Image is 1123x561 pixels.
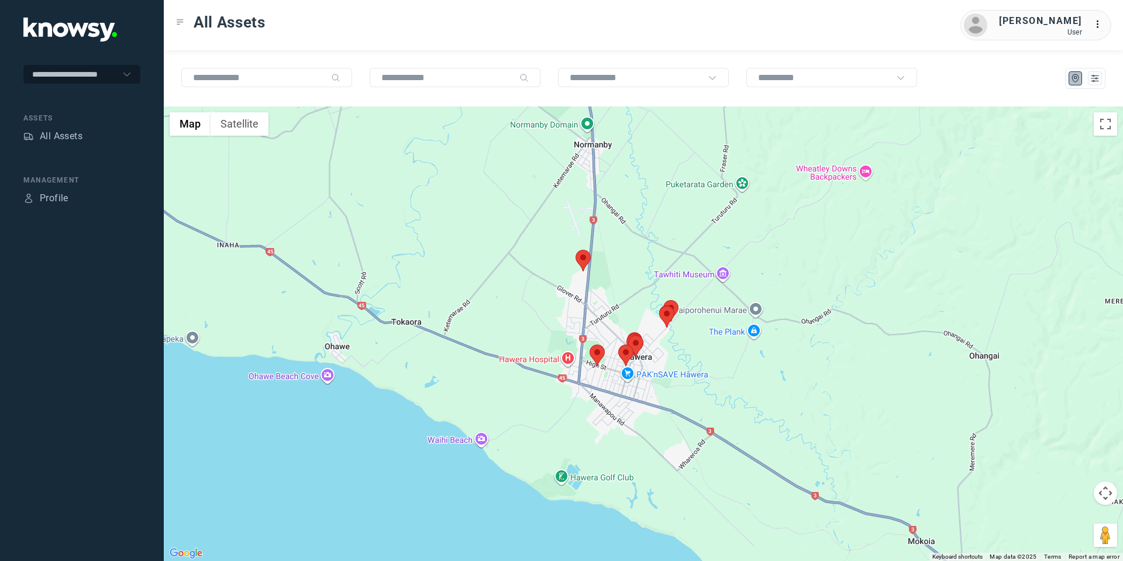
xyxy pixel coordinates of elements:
[23,113,140,123] div: Assets
[1070,73,1081,84] div: Map
[23,175,140,185] div: Management
[1069,553,1119,560] a: Report a map error
[23,193,34,204] div: Profile
[211,112,268,136] button: Show satellite imagery
[1094,20,1106,29] tspan: ...
[964,13,987,37] img: avatar.png
[1094,112,1117,136] button: Toggle fullscreen view
[23,191,68,205] a: ProfileProfile
[1094,18,1108,33] div: :
[167,546,205,561] img: Google
[170,112,211,136] button: Show street map
[1044,553,1062,560] a: Terms (opens in new tab)
[40,191,68,205] div: Profile
[1094,524,1117,547] button: Drag Pegman onto the map to open Street View
[1090,73,1100,84] div: List
[194,12,266,33] span: All Assets
[1094,481,1117,505] button: Map camera controls
[999,14,1082,28] div: [PERSON_NAME]
[331,73,340,82] div: Search
[990,553,1037,560] span: Map data ©2025
[999,28,1082,36] div: User
[176,18,184,26] div: Toggle Menu
[932,553,983,561] button: Keyboard shortcuts
[1094,18,1108,32] div: :
[167,546,205,561] a: Open this area in Google Maps (opens a new window)
[519,73,529,82] div: Search
[23,18,117,42] img: Application Logo
[23,129,82,143] a: AssetsAll Assets
[23,131,34,142] div: Assets
[40,129,82,143] div: All Assets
